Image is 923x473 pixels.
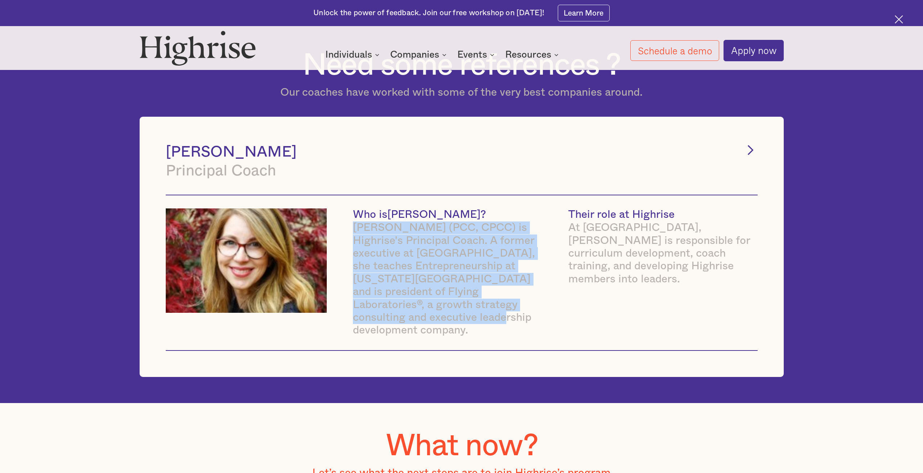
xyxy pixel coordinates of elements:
img: Cross icon [895,15,903,24]
div: Principal Coach [166,161,758,181]
div: List [726,143,757,176]
div: Resources [505,50,561,59]
div: Companies [390,50,449,59]
div: [PERSON_NAME] [387,209,481,220]
div: Events [457,50,487,59]
div: Their role at Highrise [568,209,675,220]
div: Unlock the power of feedback. Join our free workshop on [DATE]! [313,8,544,18]
h4: [PERSON_NAME] [166,143,758,161]
div: Events [457,50,496,59]
img: Highrise logo [140,30,256,66]
div: [PERSON_NAME] (PCC, CPCC) is Highrise's Principal Coach. A former executive at [GEOGRAPHIC_DATA],... [353,221,542,337]
div: Individuals [325,50,372,59]
div: Resources [505,50,551,59]
a: Next Page [743,143,757,157]
a: Apply now [724,40,784,61]
div: Page 1 of 4 [726,164,757,176]
a: Learn More [558,5,610,21]
div: ? [481,209,486,220]
a: Schedule a demo [630,40,719,61]
h1: What now? [386,429,537,462]
div: Individuals [325,50,382,59]
p: Our coaches have worked with some of the very best companies around. [280,86,643,99]
div: Who is [353,209,387,220]
div: At [GEOGRAPHIC_DATA], [PERSON_NAME] is responsible for curriculum development, coach training, an... [568,221,758,286]
div: Companies [390,50,439,59]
